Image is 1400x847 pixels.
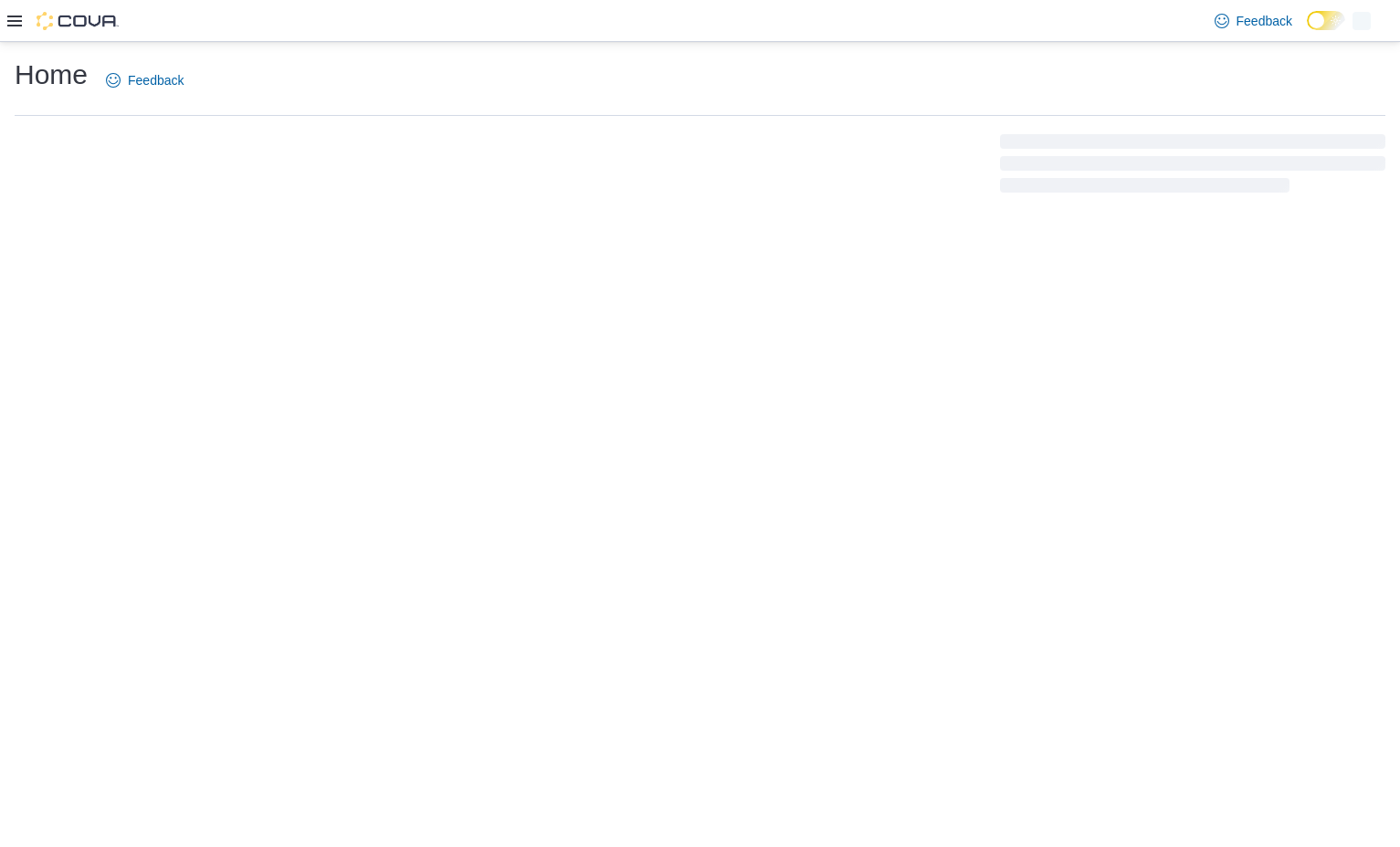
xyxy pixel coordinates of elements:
a: Feedback [1207,3,1300,39]
span: Feedback [128,71,184,89]
h1: Home [15,57,88,93]
img: Cova [37,12,119,30]
span: Dark Mode [1307,30,1308,31]
input: Dark Mode [1307,11,1345,30]
a: Feedback [99,62,191,99]
span: Feedback [1237,12,1292,30]
span: Loading [1000,138,1385,196]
